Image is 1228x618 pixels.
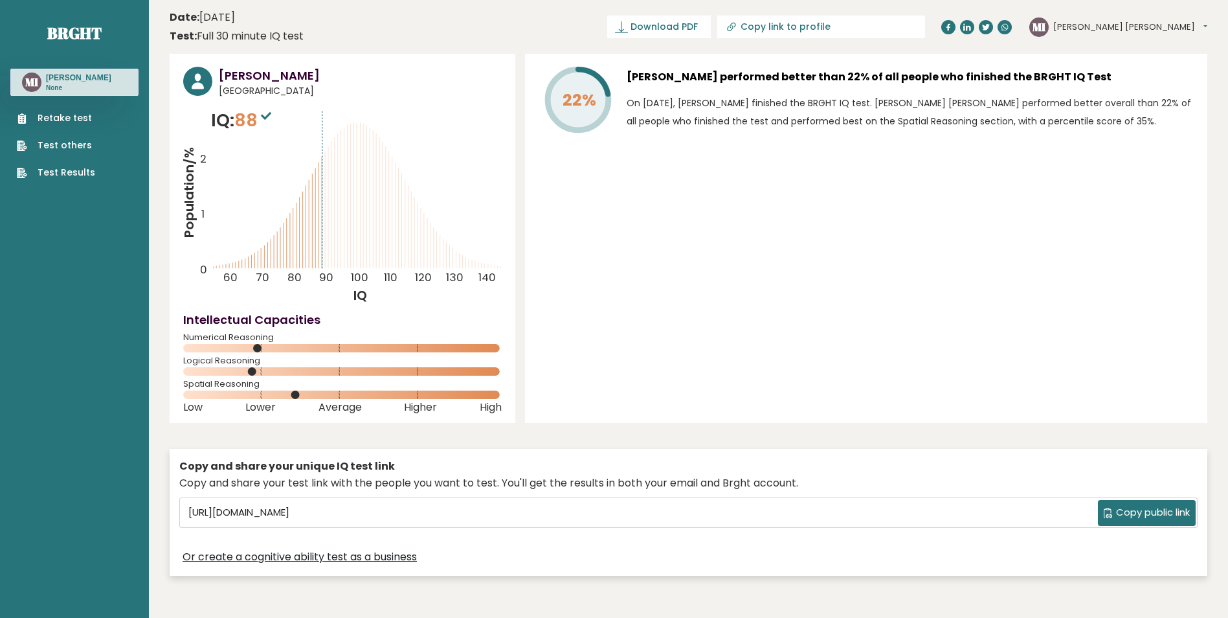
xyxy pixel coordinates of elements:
span: Low [183,405,203,410]
div: Full 30 minute IQ test [170,29,304,44]
span: [GEOGRAPHIC_DATA] [219,84,502,98]
div: Copy and share your unique IQ test link [179,459,1198,474]
tspan: 100 [351,270,368,286]
a: Download PDF [607,16,711,38]
span: Copy public link [1116,505,1190,520]
tspan: 130 [447,270,464,286]
div: Copy and share your test link with the people you want to test. You'll get the results in both yo... [179,475,1198,491]
h3: [PERSON_NAME] [219,67,502,84]
tspan: 90 [319,270,333,286]
tspan: 22% [563,89,596,111]
tspan: 140 [479,270,497,286]
span: Logical Reasoning [183,358,502,363]
tspan: 80 [287,270,302,286]
span: Lower [245,405,276,410]
p: None [46,84,111,93]
button: Copy public link [1098,500,1196,526]
p: IQ: [211,108,274,133]
tspan: 120 [415,270,432,286]
tspan: 70 [256,270,269,286]
text: MI [1033,19,1045,34]
span: Numerical Reasoning [183,335,502,340]
a: Or create a cognitive ability test as a business [183,549,417,565]
a: Brght [47,23,102,43]
tspan: 1 [201,206,205,222]
span: Average [318,405,362,410]
a: Test others [17,139,95,152]
tspan: 0 [200,262,207,278]
p: On [DATE], [PERSON_NAME] finished the BRGHT IQ test. [PERSON_NAME] [PERSON_NAME] performed better... [627,94,1194,130]
h4: Intellectual Capacities [183,311,502,328]
a: Retake test [17,111,95,125]
a: Test Results [17,166,95,179]
tspan: IQ [353,286,367,304]
button: [PERSON_NAME] [PERSON_NAME] [1053,21,1207,34]
tspan: 110 [385,270,398,286]
span: Download PDF [631,20,698,34]
span: High [480,405,502,410]
h3: [PERSON_NAME] performed better than 22% of all people who finished the BRGHT IQ Test [627,67,1194,87]
text: MI [25,74,38,89]
tspan: 2 [200,151,207,166]
span: Spatial Reasoning [183,382,502,387]
tspan: 60 [223,270,238,286]
tspan: Population/% [180,148,198,238]
b: Test: [170,29,197,43]
time: [DATE] [170,10,235,25]
b: Date: [170,10,199,25]
span: Higher [404,405,437,410]
span: 88 [234,108,274,132]
h3: [PERSON_NAME] [46,73,111,83]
